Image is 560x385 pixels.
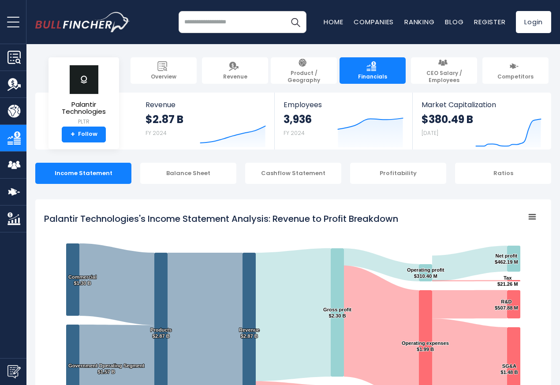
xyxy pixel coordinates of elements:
text: Net profit $462.19 M [495,253,518,265]
small: PLTR [56,118,112,126]
small: FY 2024 [146,129,167,137]
div: Income Statement [35,163,131,184]
text: Operating expenses $1.99 B [402,340,449,352]
span: Revenue [146,101,266,109]
button: Search [284,11,306,33]
span: CEO Salary / Employees [415,70,473,83]
a: Ranking [404,17,434,26]
span: Product / Geography [275,70,332,83]
text: Government Operating Segment $1.57 B [68,363,144,374]
a: Companies [354,17,394,26]
a: Login [516,11,551,33]
text: Products $2.87 B [150,327,172,339]
a: CEO Salary / Employees [411,57,477,84]
span: Revenue [223,73,247,80]
div: Profitability [350,163,446,184]
a: Palantir Technologies PLTR [55,64,112,127]
tspan: Palantir Technologies's Income Statement Analysis: Revenue to Profit Breakdown [44,213,398,225]
text: SG&A $1.48 B [500,363,518,375]
a: Go to homepage [35,12,130,32]
a: Competitors [482,57,549,84]
div: Balance Sheet [140,163,236,184]
strong: + [71,131,75,138]
a: Blog [445,17,463,26]
a: Financials [340,57,406,84]
text: Gross profit $2.30 B [323,307,351,318]
span: Employees [284,101,403,109]
text: Revenue $2.87 B [239,327,260,339]
span: Market Capitalization [422,101,541,109]
text: R&D $507.88 M [495,299,518,310]
img: bullfincher logo [35,12,130,32]
strong: $380.49 B [422,112,473,126]
text: Commercial $1.30 B [68,274,97,286]
span: Palantir Technologies [56,101,112,116]
span: Financials [358,73,387,80]
strong: $2.87 B [146,112,183,126]
a: Register [474,17,505,26]
span: Competitors [497,73,534,80]
a: Revenue $2.87 B FY 2024 [137,93,275,150]
small: [DATE] [422,129,438,137]
a: Market Capitalization $380.49 B [DATE] [413,93,550,150]
a: +Follow [62,127,106,142]
a: Home [324,17,343,26]
small: FY 2024 [284,129,305,137]
text: Operating profit $310.40 M [407,267,444,279]
a: Overview [131,57,197,84]
div: Ratios [455,163,551,184]
a: Revenue [202,57,268,84]
a: Employees 3,936 FY 2024 [275,93,412,150]
text: Tax $21.26 M [497,275,518,287]
strong: 3,936 [284,112,312,126]
a: Product / Geography [271,57,337,84]
span: Overview [151,73,176,80]
div: Cashflow Statement [245,163,341,184]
